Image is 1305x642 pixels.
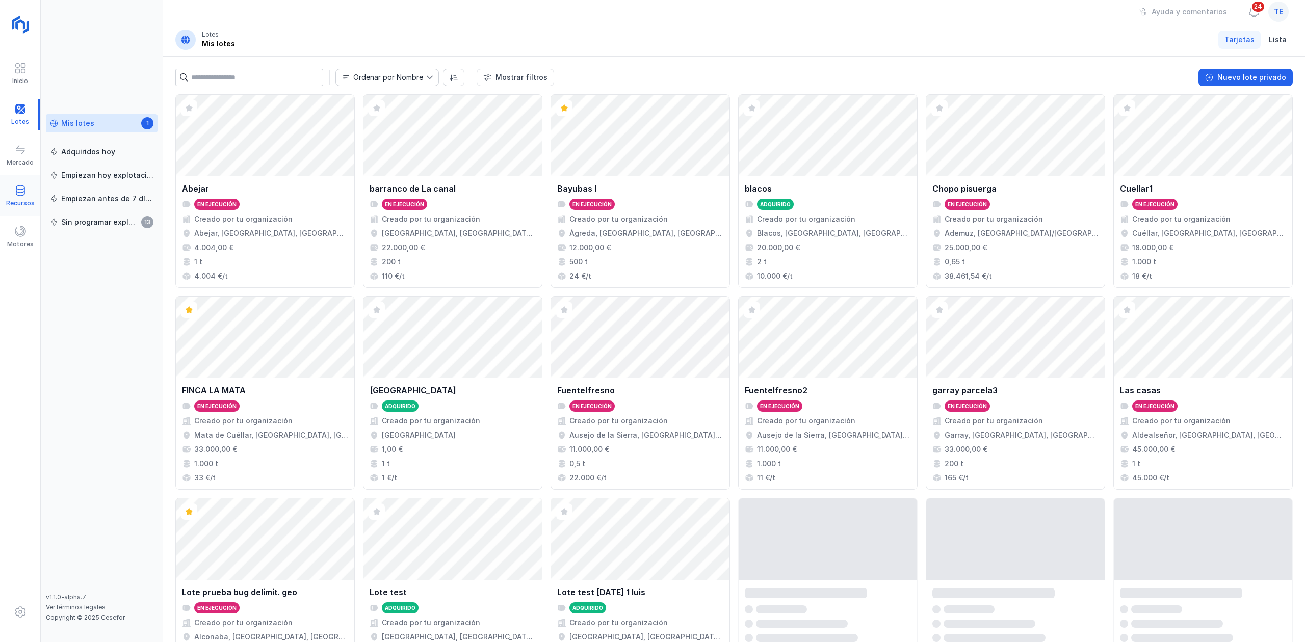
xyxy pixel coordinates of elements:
[141,117,153,129] span: 1
[569,271,591,281] div: 24 €/t
[1218,31,1261,49] a: Tarjetas
[926,94,1105,288] a: Chopo pisuergaEn ejecuciónCreado por tu organizaciónAdemuz, [GEOGRAPHIC_DATA]/[GEOGRAPHIC_DATA], ...
[385,201,424,208] div: En ejecución
[61,147,115,157] div: Adquiridos hoy
[1132,459,1140,469] div: 1 t
[182,182,209,195] div: Abejar
[1269,35,1287,45] span: Lista
[336,69,426,86] span: Nombre
[194,430,348,440] div: Mata de Cuéllar, [GEOGRAPHIC_DATA], [GEOGRAPHIC_DATA], [GEOGRAPHIC_DATA]
[182,586,297,598] div: Lote prueba bug delimit. geo
[1132,430,1286,440] div: Aldealseñor, [GEOGRAPHIC_DATA], [GEOGRAPHIC_DATA], [GEOGRAPHIC_DATA]
[945,473,969,483] div: 165 €/t
[948,403,987,410] div: En ejecución
[197,201,237,208] div: En ejecución
[141,216,153,228] span: 13
[757,214,855,224] div: Creado por tu organización
[353,74,423,81] div: Ordenar por Nombre
[7,240,34,248] div: Motores
[194,271,228,281] div: 4.004 €/t
[382,214,480,224] div: Creado por tu organización
[572,201,612,208] div: En ejecución
[757,257,767,267] div: 2 t
[197,403,237,410] div: En ejecución
[382,243,425,253] div: 22.000,00 €
[569,473,607,483] div: 22.000 €/t
[61,170,153,180] div: Empiezan hoy explotación
[1263,31,1293,49] a: Lista
[495,72,547,83] div: Mostrar filtros
[757,430,911,440] div: Ausejo de la Sierra, [GEOGRAPHIC_DATA], [GEOGRAPHIC_DATA], [GEOGRAPHIC_DATA]
[382,430,456,440] div: [GEOGRAPHIC_DATA]
[738,94,918,288] a: blacosAdquiridoCreado por tu organizaciónBlacos, [GEOGRAPHIC_DATA], [GEOGRAPHIC_DATA], [GEOGRAPHI...
[738,296,918,490] a: Fuentelfresno2En ejecuciónCreado por tu organizaciónAusejo de la Sierra, [GEOGRAPHIC_DATA], [GEOG...
[370,384,456,396] div: [GEOGRAPHIC_DATA]
[363,296,542,490] a: [GEOGRAPHIC_DATA]AdquiridoCreado por tu organización[GEOGRAPHIC_DATA]1,00 €1 t1 €/t
[194,228,348,238] div: Abejar, [GEOGRAPHIC_DATA], [GEOGRAPHIC_DATA], [GEOGRAPHIC_DATA]
[382,257,401,267] div: 200 t
[382,473,397,483] div: 1 €/t
[1113,296,1293,490] a: Las casasEn ejecuciónCreado por tu organizaciónAldealseñor, [GEOGRAPHIC_DATA], [GEOGRAPHIC_DATA],...
[569,416,668,426] div: Creado por tu organización
[945,228,1099,238] div: Ademuz, [GEOGRAPHIC_DATA]/[GEOGRAPHIC_DATA], [GEOGRAPHIC_DATA], [GEOGRAPHIC_DATA]
[61,118,94,128] div: Mis lotes
[932,182,997,195] div: Chopo pisuerga
[61,217,138,227] div: Sin programar explotación
[945,430,1099,440] div: Garray, [GEOGRAPHIC_DATA], [GEOGRAPHIC_DATA], [GEOGRAPHIC_DATA]
[557,182,596,195] div: Bayubas I
[370,182,456,195] div: barranco de La canal
[1224,35,1255,45] span: Tarjetas
[572,604,603,611] div: Adquirido
[569,430,723,440] div: Ausejo de la Sierra, [GEOGRAPHIC_DATA], [GEOGRAPHIC_DATA], [GEOGRAPHIC_DATA]
[385,604,415,611] div: Adquirido
[1274,7,1283,17] span: te
[926,296,1105,490] a: garray parcela3En ejecuciónCreado por tu organizaciónGarray, [GEOGRAPHIC_DATA], [GEOGRAPHIC_DATA]...
[61,194,153,204] div: Empiezan antes de 7 días
[1135,201,1174,208] div: En ejecución
[557,586,645,598] div: Lote test [DATE] 1 luis
[12,77,28,85] div: Inicio
[569,257,588,267] div: 500 t
[194,416,293,426] div: Creado por tu organización
[382,632,536,642] div: [GEOGRAPHIC_DATA], [GEOGRAPHIC_DATA], [GEOGRAPHIC_DATA], [GEOGRAPHIC_DATA], [GEOGRAPHIC_DATA]
[7,158,34,167] div: Mercado
[945,459,963,469] div: 200 t
[760,403,799,410] div: En ejecución
[382,444,403,454] div: 1,00 €
[569,228,723,238] div: Ágreda, [GEOGRAPHIC_DATA], [GEOGRAPHIC_DATA], [GEOGRAPHIC_DATA]
[202,39,235,49] div: Mis lotes
[757,444,797,454] div: 11.000,00 €
[1133,3,1234,20] button: Ayuda y comentarios
[757,243,800,253] div: 20.000,00 €
[1132,228,1286,238] div: Cuéllar, [GEOGRAPHIC_DATA], [GEOGRAPHIC_DATA], [GEOGRAPHIC_DATA]
[557,384,615,396] div: Fuentelfresno
[363,94,542,288] a: barranco de La canalEn ejecuciónCreado por tu organización[GEOGRAPHIC_DATA], [GEOGRAPHIC_DATA], [...
[46,613,158,622] div: Copyright © 2025 Cesefor
[551,296,730,490] a: FuentelfresnoEn ejecuciónCreado por tu organizaciónAusejo de la Sierra, [GEOGRAPHIC_DATA], [GEOGR...
[1120,384,1161,396] div: Las casas
[194,214,293,224] div: Creado por tu organización
[757,416,855,426] div: Creado por tu organización
[385,403,415,410] div: Adquirido
[182,384,246,396] div: FINCA LA MATA
[945,416,1043,426] div: Creado por tu organización
[945,243,987,253] div: 25.000,00 €
[6,199,35,207] div: Recursos
[757,473,775,483] div: 11 €/t
[194,257,202,267] div: 1 t
[46,213,158,231] a: Sin programar explotación13
[46,114,158,132] a: Mis lotes1
[46,143,158,161] a: Adquiridos hoy
[382,416,480,426] div: Creado por tu organización
[1113,94,1293,288] a: Cuellar1En ejecuciónCreado por tu organizaciónCuéllar, [GEOGRAPHIC_DATA], [GEOGRAPHIC_DATA], [GEO...
[194,618,293,628] div: Creado por tu organización
[1132,243,1173,253] div: 18.000,00 €
[1251,1,1265,13] span: 24
[382,228,536,238] div: [GEOGRAPHIC_DATA], [GEOGRAPHIC_DATA], [GEOGRAPHIC_DATA], [GEOGRAPHIC_DATA], [GEOGRAPHIC_DATA]
[1132,416,1231,426] div: Creado por tu organización
[1217,72,1286,83] div: Nuevo lote privado
[572,403,612,410] div: En ejecución
[194,444,237,454] div: 33.000,00 €
[46,593,158,601] div: v1.1.0-alpha.7
[569,214,668,224] div: Creado por tu organización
